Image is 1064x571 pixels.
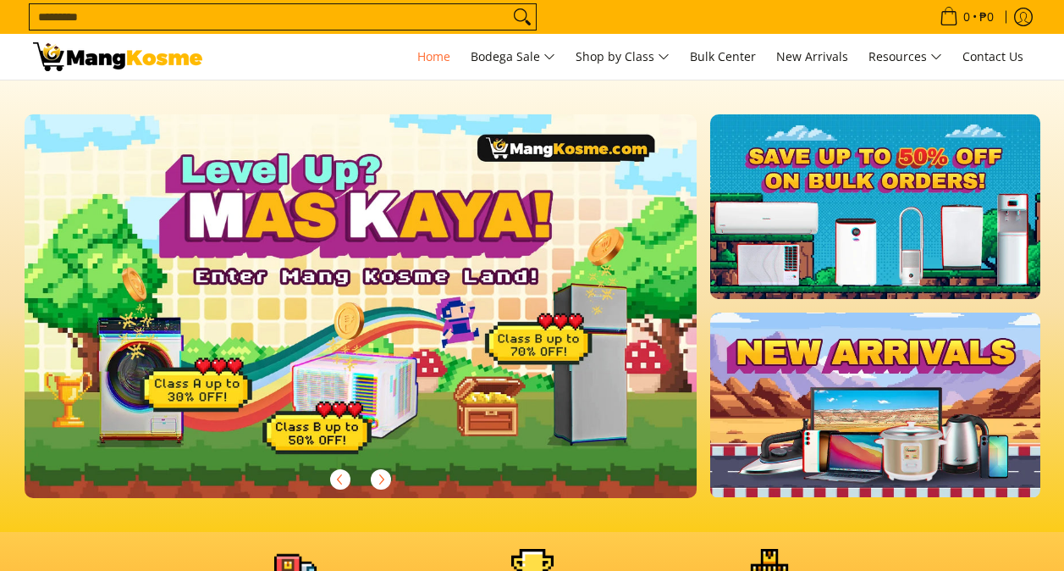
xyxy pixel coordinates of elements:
[868,47,942,68] span: Resources
[768,34,857,80] a: New Arrivals
[462,34,564,80] a: Bodega Sale
[681,34,764,80] a: Bulk Center
[954,34,1032,80] a: Contact Us
[934,8,999,26] span: •
[33,42,202,71] img: Mang Kosme: Your Home Appliances Warehouse Sale Partner!
[409,34,459,80] a: Home
[362,461,400,498] button: Next
[977,11,996,23] span: ₱0
[962,48,1023,64] span: Contact Us
[219,34,1032,80] nav: Main Menu
[509,4,536,30] button: Search
[576,47,670,68] span: Shop by Class
[860,34,951,80] a: Resources
[690,48,756,64] span: Bulk Center
[471,47,555,68] span: Bodega Sale
[961,11,973,23] span: 0
[25,114,697,498] img: Gaming desktop banner
[567,34,678,80] a: Shop by Class
[776,48,848,64] span: New Arrivals
[322,461,359,498] button: Previous
[417,48,450,64] span: Home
